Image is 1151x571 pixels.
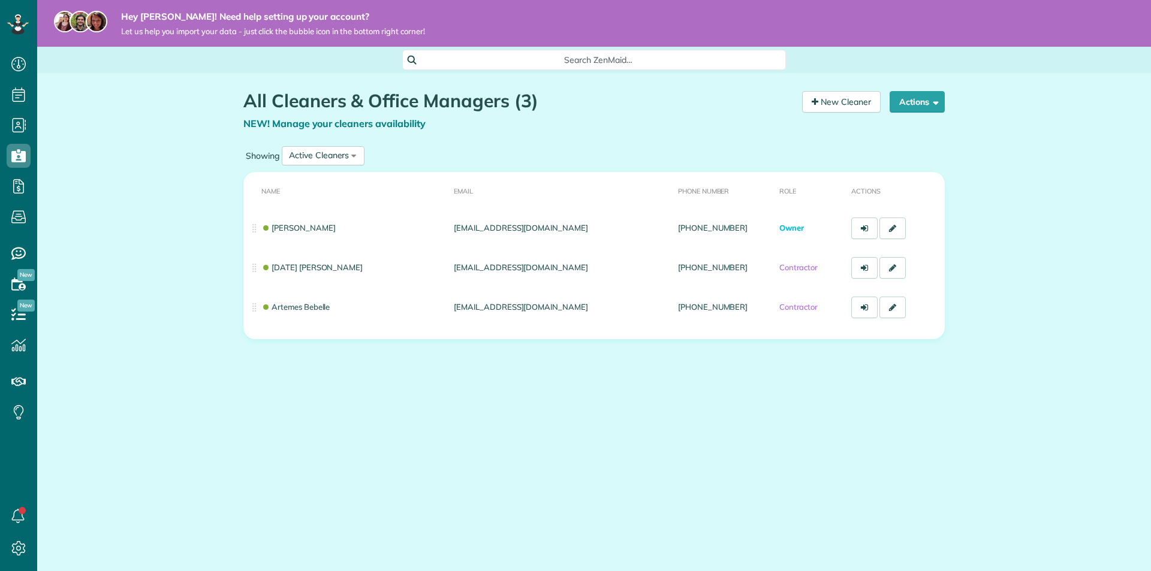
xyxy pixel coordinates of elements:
a: [DATE] [PERSON_NAME] [261,262,363,272]
span: Contractor [779,302,818,312]
th: Email [449,172,673,209]
td: [EMAIL_ADDRESS][DOMAIN_NAME] [449,209,673,248]
span: Owner [779,223,804,232]
a: [PHONE_NUMBER] [678,262,748,272]
td: [EMAIL_ADDRESS][DOMAIN_NAME] [449,288,673,327]
span: Let us help you import your data - just click the bubble icon in the bottom right corner! [121,26,425,37]
a: NEW! Manage your cleaners availability [243,117,426,129]
img: michelle-19f622bdf1676172e81f8f8fba1fb50e276960ebfe0243fe18214015130c80e4.jpg [86,11,107,32]
span: New [17,300,35,312]
a: [PERSON_NAME] [261,223,336,232]
th: Phone number [673,172,775,209]
span: Contractor [779,262,818,272]
div: Active Cleaners [289,149,349,162]
th: Role [775,172,847,209]
a: New Cleaner [802,91,881,113]
th: Actions [846,172,945,209]
th: Name [243,172,449,209]
a: Artemes Bebelle [261,302,330,312]
h1: All Cleaners & Office Managers (3) [243,91,793,111]
span: New [17,269,35,281]
strong: Hey [PERSON_NAME]! Need help setting up your account? [121,11,425,23]
button: Actions [890,91,945,113]
img: jorge-587dff0eeaa6aab1f244e6dc62b8924c3b6ad411094392a53c71c6c4a576187d.jpg [70,11,91,32]
img: maria-72a9807cf96188c08ef61303f053569d2e2a8a1cde33d635c8a3ac13582a053d.jpg [54,11,76,32]
a: [PHONE_NUMBER] [678,302,748,312]
label: Showing [243,150,282,162]
td: [EMAIL_ADDRESS][DOMAIN_NAME] [449,248,673,288]
a: [PHONE_NUMBER] [678,223,748,232]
